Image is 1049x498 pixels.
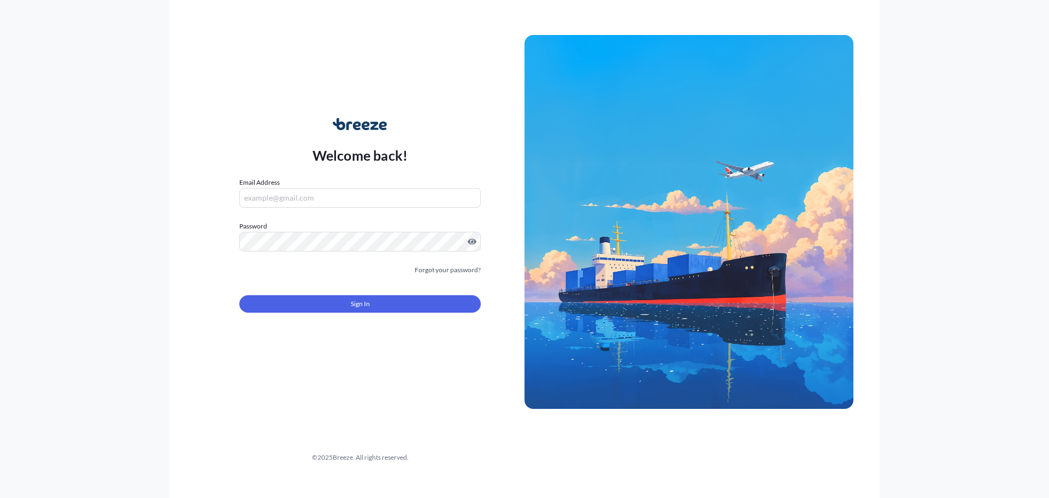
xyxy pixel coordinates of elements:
div: © 2025 Breeze. All rights reserved. [196,452,524,463]
a: Forgot your password? [415,265,481,276]
button: Sign In [239,295,481,313]
p: Welcome back! [313,147,408,164]
label: Email Address [239,177,280,188]
span: Sign In [351,298,370,309]
label: Password [239,221,481,232]
img: Ship illustration [524,35,853,409]
button: Show password [468,237,476,246]
input: example@gmail.com [239,188,481,208]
